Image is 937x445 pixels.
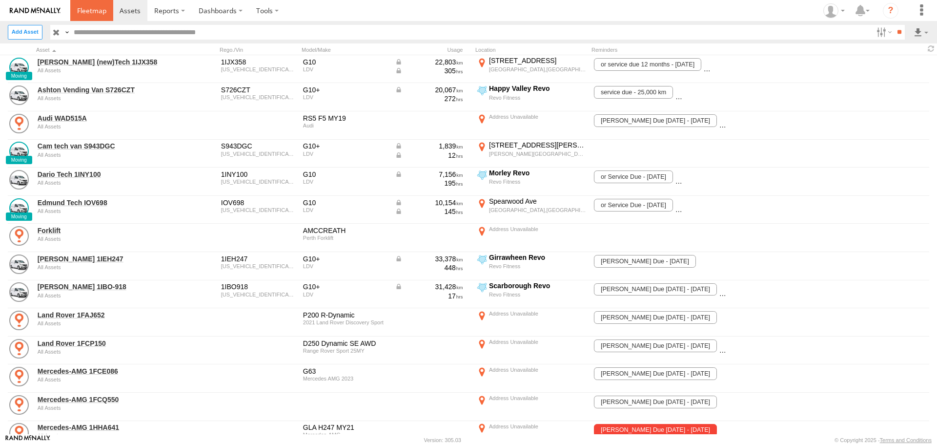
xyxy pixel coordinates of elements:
[9,198,29,218] a: View Asset Details
[38,293,171,298] div: undefined
[475,141,588,167] label: Click to View Current Location
[475,56,588,83] label: Click to View Current Location
[38,67,171,73] div: undefined
[395,66,463,75] div: Data from Vehicle CANbus
[475,225,588,251] label: Click to View Current Location
[221,198,296,207] div: IOV698
[489,197,586,206] div: Spearwood Ave
[594,199,672,212] span: or Service Due - 10/06/2026
[475,46,588,53] div: Location
[38,142,171,150] a: Cam tech van S943DGC
[303,114,388,123] div: RS5 F5 MY19
[303,367,388,376] div: G63
[38,95,171,101] div: undefined
[220,46,298,53] div: Rego./Vin
[873,25,894,39] label: Search Filter Options
[38,405,171,411] div: undefined
[594,367,716,380] span: Rego Due 26/06/2026 - 26/06/2026
[395,254,463,263] div: Data from Vehicle CANbus
[303,292,388,297] div: LDV
[62,25,70,39] label: Search Query
[221,207,296,213] div: LSKG4GL1XSA063890
[489,56,586,65] div: [STREET_ADDRESS]
[475,394,588,420] label: Click to View Current Location
[883,3,898,19] i: ?
[221,151,296,157] div: LSKG4GL13RA130971
[36,46,173,53] div: Click to Sort
[303,235,388,241] div: Perth Forklift
[221,58,296,66] div: 1IJX358
[594,170,672,183] span: or Service Due - 03/07/2026
[489,263,586,270] div: Revo Fitness
[38,423,171,432] a: Mercedes-AMG 1HHA641
[38,349,171,355] div: undefined
[5,435,50,445] a: Visit our Website
[395,198,463,207] div: Data from Vehicle CANbus
[9,85,29,105] a: View Asset Details
[475,309,588,336] label: Click to View Current Location
[38,395,171,404] a: Mercedes-AMG 1FCQ550
[835,437,932,443] div: © Copyright 2025 -
[9,282,29,302] a: View Asset Details
[303,311,388,319] div: P200 R-Dynamic
[489,84,586,93] div: Happy Valley Revo
[489,178,586,185] div: Revo Fitness
[9,58,29,77] a: View Asset Details
[594,396,716,408] span: Rego Due 15/05/2026 - 15/05/2026
[395,94,463,103] div: 272
[38,377,171,382] div: undefined
[489,94,586,101] div: Revo Fitness
[221,179,296,185] div: LSKG4GL1XRA130952
[489,291,586,298] div: Revo Fitness
[395,282,463,291] div: Data from Vehicle CANbus
[221,142,296,150] div: S943DGC
[489,253,586,262] div: Girrawheen Revo
[675,199,756,212] span: Service Due - 22,000 km
[221,254,296,263] div: 1IEH247
[594,424,716,437] span: Rego Due 14/04/2025 - 15/04/2025
[489,141,586,149] div: [STREET_ADDRESS][PERSON_NAME]
[475,197,588,223] label: Click to View Current Location
[395,58,463,66] div: Data from Vehicle CANbus
[489,169,586,177] div: Morley Revo
[594,311,716,324] span: Rego Due 23/06/2026 - 23/06/2026
[594,283,716,296] span: Rego Due 27/11/2025 - 27/11/2025
[9,170,29,190] a: View Asset Details
[395,170,463,179] div: Data from Vehicle CANbus
[38,85,171,94] a: Ashton Vending Van S726CZT
[303,319,388,325] div: 2021 Land Rover Discovery Sport
[303,282,388,291] div: G10+
[303,94,388,100] div: LDV
[303,432,388,438] div: Mercedes-AMG
[393,46,471,53] div: Usage
[221,85,296,94] div: S726CZT
[475,112,588,139] label: Click to View Current Location
[38,367,171,376] a: Mercedes-AMG 1FCE086
[302,46,389,53] div: Model/Make
[395,142,463,150] div: Data from Vehicle CANbus
[303,85,388,94] div: G10+
[475,338,588,364] label: Click to View Current Location
[38,180,171,186] div: undefined
[9,423,29,443] a: View Asset Details
[303,123,388,128] div: Audi
[221,263,296,269] div: LSKG4GL16PA160835
[395,85,463,94] div: Data from Vehicle CANbus
[591,46,748,53] div: Reminders
[913,25,929,39] label: Export results as...
[303,339,388,348] div: D250 Dynamic SE AWD
[8,25,42,39] label: Create New Asset
[594,255,695,268] span: Rego Due - 18/03/2026
[303,179,388,185] div: LDV
[38,170,171,179] a: Dario Tech 1INY100
[9,226,29,246] a: View Asset Details
[38,114,171,123] a: Audi WAD515A
[594,339,716,352] span: Rego Due 11/12/2025 - 11/12/2025
[475,365,588,392] label: Click to View Current Location
[424,437,461,443] div: Version: 305.03
[9,114,29,133] a: View Asset Details
[489,66,586,73] div: [GEOGRAPHIC_DATA],[GEOGRAPHIC_DATA]
[303,58,388,66] div: G10
[221,282,296,291] div: 1IBO918
[395,179,463,188] div: 195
